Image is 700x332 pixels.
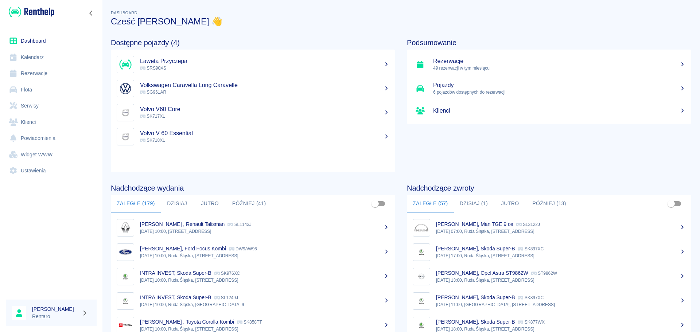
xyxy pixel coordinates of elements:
[6,6,54,18] a: Renthelp logo
[140,58,389,65] h5: Laweta Przyczepa
[664,197,678,211] span: Pokaż przypisane tylko do mnie
[518,320,544,325] p: SK877WX
[140,106,389,113] h5: Volvo V60 Core
[436,228,685,235] p: [DATE] 07:00, Ruda Śląska, [STREET_ADDRESS]
[454,195,494,212] button: Dzisiaj (1)
[6,163,97,179] a: Ustawienia
[140,294,211,300] p: INTRA INVEST, Skoda Super-B
[214,295,238,300] p: SL1249J
[407,52,691,77] a: Rezerwacje49 rezerwacji w tym miesiącu
[227,222,251,227] p: SL1143J
[407,264,691,289] a: Image[PERSON_NAME], Opel Astra ST9862W ST9862W[DATE] 13:00, Ruda Śląska, [STREET_ADDRESS]
[407,215,691,240] a: Image[PERSON_NAME], Man TGE 9 os SL3122J[DATE] 07:00, Ruda Śląska, [STREET_ADDRESS]
[140,82,389,89] h5: Volkswagen Caravella Long Caravelle
[111,184,395,192] h4: Nadchodzące wydania
[140,90,166,95] span: SG961AR
[436,270,528,276] p: [PERSON_NAME], Opel Astra ST9862W
[433,89,685,95] p: 6 pojazdów dostępnych do rezerwacji
[140,228,389,235] p: [DATE] 10:00, [STREET_ADDRESS]
[415,221,428,235] img: Image
[6,33,97,49] a: Dashboard
[140,253,389,259] p: [DATE] 10:00, Ruda Śląska, [STREET_ADDRESS]
[194,195,226,212] button: Jutro
[111,195,161,212] button: Zaległe (179)
[6,98,97,114] a: Serwisy
[531,271,557,276] p: ST9862W
[111,215,395,240] a: Image[PERSON_NAME] , Renault Talisman SL1143J[DATE] 10:00, [STREET_ADDRESS]
[111,38,395,47] h4: Dostępne pojazdy (4)
[516,222,540,227] p: SL3122J
[407,195,454,212] button: Zaległe (57)
[118,221,132,235] img: Image
[436,221,513,227] p: [PERSON_NAME], Man TGE 9 os
[407,101,691,121] a: Klienci
[118,270,132,284] img: Image
[32,313,79,320] p: Rentaro
[32,305,79,313] h6: [PERSON_NAME]
[111,11,137,15] span: Dashboard
[436,301,685,308] p: [DATE] 11:00, [GEOGRAPHIC_DATA], [STREET_ADDRESS]
[368,197,382,211] span: Pokaż przypisane tylko do mnie
[118,130,132,144] img: Image
[6,147,97,163] a: Widget WWW
[111,16,691,27] h3: Cześć [PERSON_NAME] 👋
[494,195,526,212] button: Jutro
[214,271,240,276] p: SK976XC
[433,58,685,65] h5: Rezerwacje
[407,38,691,47] h4: Podsumowanie
[111,125,395,149] a: ImageVolvo V 60 Essential SK718XL
[436,277,685,284] p: [DATE] 13:00, Ruda Śląska, [STREET_ADDRESS]
[118,294,132,308] img: Image
[6,114,97,130] a: Klienci
[86,8,97,18] button: Zwiń nawigację
[111,240,395,264] a: Image[PERSON_NAME], Ford Focus Kombi DW9AW96[DATE] 10:00, Ruda Śląska, [STREET_ADDRESS]
[436,246,515,251] p: [PERSON_NAME], Skoda Super-B
[226,195,272,212] button: Później (41)
[111,264,395,289] a: ImageINTRA INVEST, Skoda Super-B SK976XC[DATE] 10:00, Ruda Śląska, [STREET_ADDRESS]
[9,6,54,18] img: Renthelp logo
[407,184,691,192] h4: Nadchodzące zwroty
[526,195,572,212] button: Później (13)
[407,289,691,313] a: Image[PERSON_NAME], Skoda Super-B SK897XC[DATE] 11:00, [GEOGRAPHIC_DATA], [STREET_ADDRESS]
[118,106,132,120] img: Image
[518,295,544,300] p: SK897XC
[415,245,428,259] img: Image
[140,130,389,137] h5: Volvo V 60 Essential
[407,240,691,264] a: Image[PERSON_NAME], Skoda Super-B SK897XC[DATE] 17:00, Ruda Śląska, [STREET_ADDRESS]
[140,270,211,276] p: INTRA INVEST, Skoda Super-B
[140,138,165,143] span: SK718XL
[6,49,97,66] a: Kalendarz
[436,319,515,325] p: [PERSON_NAME], Skoda Super-B
[118,245,132,259] img: Image
[111,77,395,101] a: ImageVolkswagen Caravella Long Caravelle SG961AR
[415,270,428,284] img: Image
[436,253,685,259] p: [DATE] 17:00, Ruda Śląska, [STREET_ADDRESS]
[407,77,691,101] a: Pojazdy6 pojazdów dostępnych do rezerwacji
[111,52,395,77] a: ImageLaweta Przyczepa SRS90XS
[6,130,97,147] a: Powiadomienia
[140,114,165,119] span: SK717XL
[6,82,97,98] a: Flota
[436,294,515,300] p: [PERSON_NAME], Skoda Super-B
[415,294,428,308] img: Image
[140,221,225,227] p: [PERSON_NAME] , Renault Talisman
[118,82,132,95] img: Image
[111,101,395,125] a: ImageVolvo V60 Core SK717XL
[140,246,226,251] p: [PERSON_NAME], Ford Focus Kombi
[140,66,166,71] span: SRS90XS
[111,289,395,313] a: ImageINTRA INVEST, Skoda Super-B SL1249J[DATE] 10:00, Ruda Śląska, [GEOGRAPHIC_DATA] 9
[140,319,234,325] p: [PERSON_NAME] , Toyota Corolla Kombi
[118,58,132,71] img: Image
[433,82,685,89] h5: Pojazdy
[433,65,685,71] p: 49 rezerwacji w tym miesiącu
[229,246,257,251] p: DW9AW96
[161,195,194,212] button: Dzisiaj
[433,107,685,114] h5: Klienci
[140,301,389,308] p: [DATE] 10:00, Ruda Śląska, [GEOGRAPHIC_DATA] 9
[518,246,544,251] p: SK897XC
[237,320,262,325] p: SK858TT
[6,65,97,82] a: Rezerwacje
[140,277,389,284] p: [DATE] 10:00, Ruda Śląska, [STREET_ADDRESS]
